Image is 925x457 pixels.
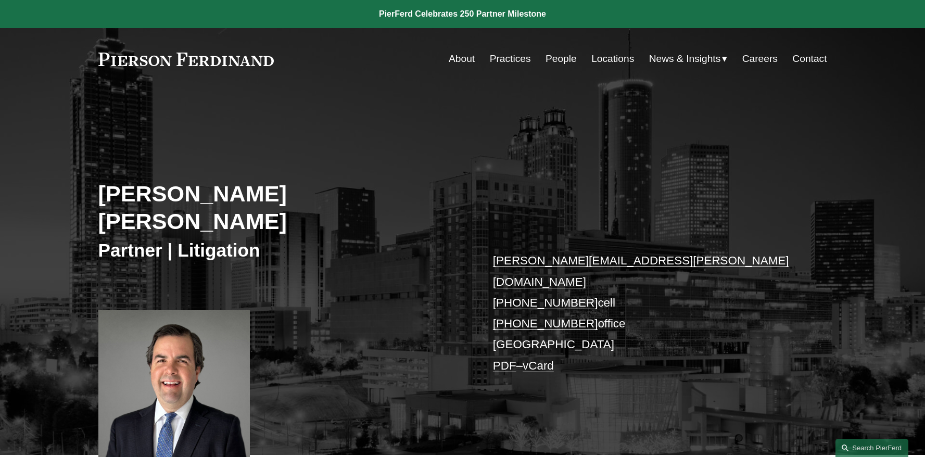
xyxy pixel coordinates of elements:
[493,359,516,372] a: PDF
[591,49,634,69] a: Locations
[546,49,577,69] a: People
[742,49,778,69] a: Careers
[449,49,475,69] a: About
[835,439,908,457] a: Search this site
[493,250,796,376] p: cell office [GEOGRAPHIC_DATA] –
[493,296,598,309] a: [PHONE_NUMBER]
[523,359,554,372] a: vCard
[649,49,728,69] a: folder dropdown
[649,50,721,68] span: News & Insights
[490,49,531,69] a: Practices
[493,317,598,330] a: [PHONE_NUMBER]
[792,49,827,69] a: Contact
[98,239,463,262] h3: Partner | Litigation
[493,254,789,288] a: [PERSON_NAME][EMAIL_ADDRESS][PERSON_NAME][DOMAIN_NAME]
[98,180,463,235] h2: [PERSON_NAME] [PERSON_NAME]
